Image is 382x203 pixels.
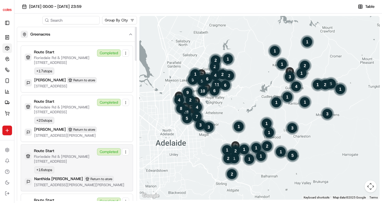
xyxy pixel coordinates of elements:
div: 1 route. 0 pickups and 1 dropoff. [268,44,282,58]
div: 1 route. 0 pickups and 1 dropoff. [333,82,347,96]
p: Route Start [34,198,54,203]
div: 1 [275,57,289,71]
p: Floriedale Rd & [PERSON_NAME][STREET_ADDRESS] [34,55,95,65]
div: Start new chat [20,57,99,63]
div: We're available if you need us! [20,63,76,68]
div: 9 [180,85,195,100]
div: 1 [221,52,235,66]
div: dropoff-job_4t9QjWcQhESnXkbsjzhJjB [172,89,186,104]
a: Open this area in Google Maps (opens a new window) [141,192,161,200]
div: dropoff-job_JptrHwJRqouSiH39BbGXA3 [199,81,214,96]
div: 5 [285,148,300,163]
span: Map data ©2025 Google [333,196,366,199]
a: 📗Knowledge Base [4,85,48,95]
div: 1 route. 0 pickups and 1 dropoff. [242,152,256,166]
div: 2 routes. 0 pickups and 4 dropoffs. [289,79,303,94]
div: + 16 stops [34,166,54,173]
button: Return to store [67,77,97,83]
div: 💻 [51,88,56,92]
div: 2 routes. 0 pickups and 5 dropoffs. [285,148,300,163]
div: 2 [208,53,223,67]
div: 1 route. 0 pickups and 2 dropoffs. [215,67,230,82]
p: Greenacres [30,32,50,37]
div: 1 route. 0 pickups and 1 dropoff. [254,149,268,163]
div: dropoff-job_TvdLBjtvn2UWYzNJ44D7RH [189,95,203,109]
p: [STREET_ADDRESS][PERSON_NAME] [34,133,97,138]
div: 2 routes. 0 pickups and 5 dropoffs. [324,77,338,91]
div: 1 [274,145,288,159]
div: 1 route. 0 pickups and 1 dropoff. [298,95,312,109]
div: 3 routes. 0 pickups and 6 dropoffs. [218,78,232,92]
div: 1 [249,141,263,155]
div: 1 route. 0 pickups and 2 dropoffs. [298,58,312,73]
div: dropoff-job_fvBxhZsNbeoJSMFrWjq5oT [184,100,199,115]
p: Welcome 👋 [6,24,109,33]
div: 1 [237,142,251,157]
div: 2 routes. 0 pickups and 8 dropoffs. [174,101,188,116]
span: [DATE] 00:00 - [DATE] 23:59 [29,4,81,9]
div: 2 [225,167,239,181]
div: 2 routes. 0 pickups and 2 dropoffs. [318,77,332,92]
button: Coles [2,2,12,17]
p: [PERSON_NAME] [34,127,66,132]
div: 1 [269,95,283,110]
div: 5 [186,73,200,87]
div: 1 [333,82,347,96]
button: [DATE] 00:00 - [DATE] 23:59 [19,2,84,11]
div: 2 routes. 0 pickups and 3 dropoffs. [202,120,216,134]
div: 2 [298,58,312,73]
span: Table [365,4,374,9]
button: Keyboard shortcuts [304,195,329,200]
div: 1 route. 0 pickups and 1 dropoff. [237,142,251,157]
p: [STREET_ADDRESS] [34,84,97,89]
button: Map camera controls [365,180,377,192]
div: 1 [259,116,274,131]
div: 1 [220,143,234,157]
input: Got a question? Start typing here... [16,39,108,45]
div: 8 [174,101,188,116]
div: 4 [289,79,303,94]
button: Greenacres [17,27,137,42]
p: [PERSON_NAME] [34,77,66,83]
div: 1 route. 0 pickups and 1 dropoff. [232,119,246,134]
div: dropoff-job_BCwnDxbCbmmFfBJsFY6eH2 [283,65,297,79]
div: 1 route. 0 pickups and 2 dropoffs. [208,59,222,74]
div: 10 [196,84,210,98]
div: 2 [221,151,235,166]
p: Floriedale Rd & [PERSON_NAME][STREET_ADDRESS] [34,105,95,114]
div: 1 route. 0 pickups and 1 dropoff. [220,143,234,157]
div: 1 route. 0 pickups and 1 dropoff. [249,141,263,155]
a: 💻API Documentation [48,85,99,95]
div: 5 [324,77,338,91]
div: 1 route. 0 pickups and 1 dropoff. [275,57,289,71]
button: Return to store [67,126,97,133]
div: 6 [218,78,232,92]
div: 1 route. 0 pickups and 1 dropoff. [221,52,235,66]
div: 2 [215,67,230,82]
div: 3 [202,120,216,134]
p: [STREET_ADDRESS][PERSON_NAME][PERSON_NAME] [34,183,124,187]
div: 2 routes. 0 pickups and 3 dropoffs. [285,121,299,135]
span: Group By City [105,18,128,23]
img: 1736555255976-a54dd68f-1ca7-489b-9aae-adbdc363a1c4 [6,57,17,68]
div: + 17 stops [34,67,54,75]
div: 1 [262,125,276,140]
div: 1 route. 0 pickups and 1 dropoff. [294,66,309,80]
div: 1 [254,149,268,163]
div: 1 route. 0 pickups and 1 dropoff. [269,95,283,110]
div: 1 route. 0 pickups and 2 dropoffs. [221,151,235,166]
span: Knowledge Base [12,87,46,93]
div: dropoff-job_FWg2VKC7Fb6TP9KnGV5BHX [178,107,193,121]
div: 4 routes. 0 pickups and 9 dropoffs. [180,85,195,100]
p: Route Start [34,148,54,154]
div: 1 route. 0 pickups and 1 dropoff. [280,90,295,104]
div: + 20 stops [34,117,54,124]
div: 1 route. 0 pickups and 2 dropoffs. [260,139,274,153]
div: 1 [268,44,282,58]
img: Coles [2,5,12,14]
div: 1 route. 0 pickups and 1 dropoff. [311,77,325,92]
div: 4 routes. 0 pickups and 9 dropoffs. [196,84,210,98]
p: Route Start [34,99,54,104]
